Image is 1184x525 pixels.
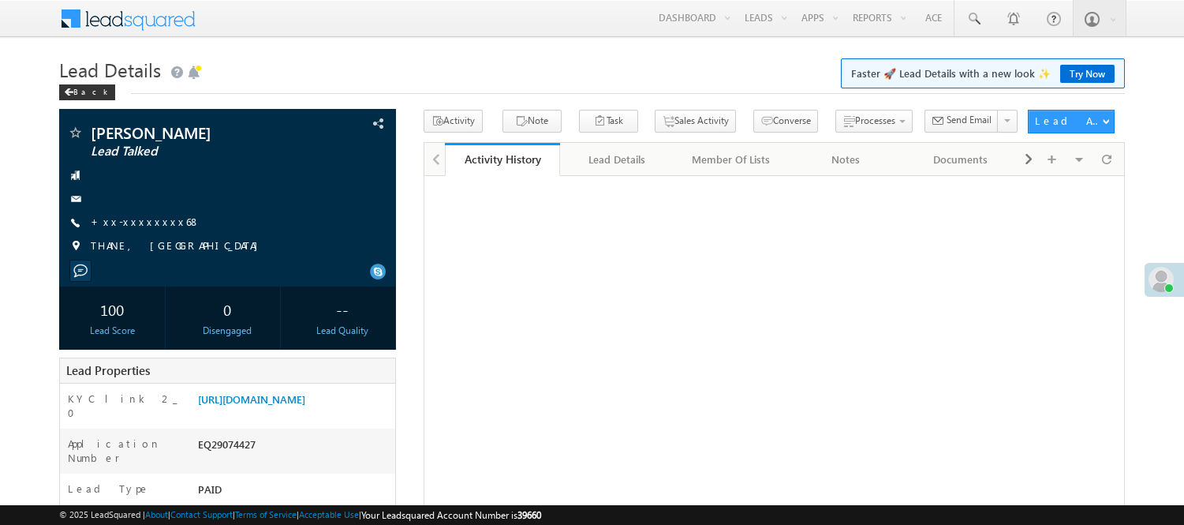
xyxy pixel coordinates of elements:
a: Member Of Lists [674,143,789,176]
div: Member Of Lists [687,150,775,169]
a: About [145,509,168,519]
a: +xx-xxxxxxxx68 [91,215,200,228]
div: -- [293,294,391,324]
button: Activity [424,110,483,133]
div: Documents [917,150,1004,169]
span: Lead Properties [66,362,150,378]
button: Note [502,110,562,133]
a: Documents [904,143,1018,176]
span: Processes [855,114,895,126]
div: Disengaged [178,324,276,338]
button: Sales Activity [655,110,736,133]
span: Faster 🚀 Lead Details with a new look ✨ [851,66,1115,81]
div: Back [59,84,115,100]
div: PAID [194,482,395,504]
a: Back [59,84,123,97]
button: Converse [753,110,818,133]
a: Acceptable Use [299,509,359,519]
div: 100 [63,294,161,324]
label: Lead Type [68,482,150,496]
div: EQ29074427 [194,437,395,459]
a: Try Now [1060,65,1115,83]
span: Send Email [947,113,992,127]
a: Contact Support [170,509,233,519]
a: [URL][DOMAIN_NAME] [198,392,305,406]
a: Terms of Service [235,509,297,519]
label: Application Number [68,437,181,465]
div: Lead Score [63,324,161,338]
button: Processes [835,110,913,133]
span: Your Leadsquared Account Number is [361,509,541,521]
span: 39660 [517,509,541,521]
label: KYC link 2_0 [68,392,181,420]
span: [PERSON_NAME] [91,125,300,141]
div: Notes [802,150,890,169]
a: Notes [790,143,904,176]
div: 0 [178,294,276,324]
a: Activity History [445,143,559,176]
div: Lead Actions [1035,114,1102,128]
span: Lead Talked [91,144,300,159]
span: THANE, [GEOGRAPHIC_DATA] [91,238,266,254]
div: Activity History [457,152,547,167]
span: Lead Details [59,57,161,82]
button: Lead Actions [1028,110,1115,133]
a: Lead Details [560,143,674,176]
button: Send Email [924,110,999,133]
button: Task [579,110,638,133]
span: © 2025 LeadSquared | | | | | [59,508,541,523]
div: Lead Details [573,150,660,169]
div: Lead Quality [293,324,391,338]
